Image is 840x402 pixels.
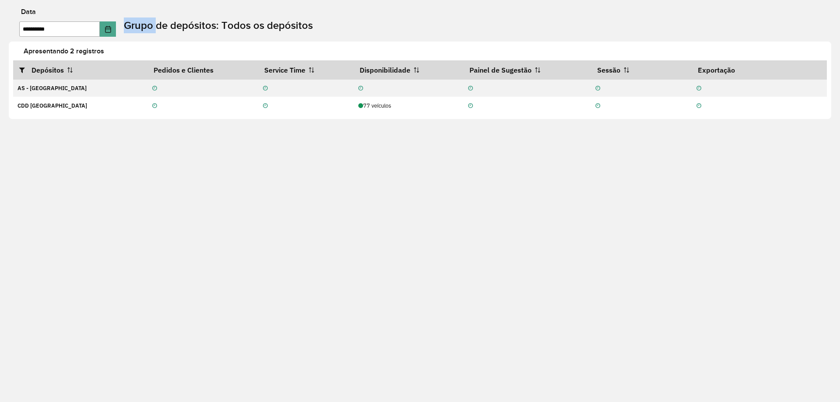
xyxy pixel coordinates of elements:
i: Não realizada [263,103,268,109]
th: Disponibilidade [353,60,463,79]
i: Não realizada [696,86,701,91]
th: Pedidos e Clientes [148,60,259,79]
i: Não realizada [468,103,473,109]
i: Não realizada [358,86,363,91]
th: Service Time [259,60,354,79]
i: Não realizada [152,86,157,91]
i: Abrir/fechar filtros [19,66,31,73]
i: Não realizada [263,86,268,91]
label: Grupo de depósitos: Todos os depósitos [124,17,313,33]
label: Data [21,7,36,17]
i: Não realizada [468,86,473,91]
th: Exportação [692,60,827,79]
i: Não realizada [152,103,157,109]
i: Não realizada [696,103,701,109]
th: Painel de Sugestão [464,60,591,79]
th: Depósitos [13,60,148,79]
button: Choose Date [100,21,116,37]
th: Sessão [591,60,692,79]
div: 77 veículos [358,101,459,110]
strong: AS - [GEOGRAPHIC_DATA] [17,84,87,92]
i: Não realizada [595,103,600,109]
strong: CDD [GEOGRAPHIC_DATA] [17,102,87,109]
i: Não realizada [595,86,600,91]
